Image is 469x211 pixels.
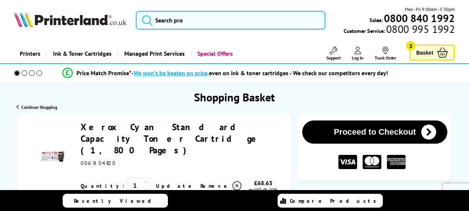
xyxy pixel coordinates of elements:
[14,11,126,29] a: Printerland Logo
[375,47,396,61] a: Track Order
[338,155,357,169] img: VISA
[406,41,415,51] span: 3
[81,160,116,166] span: 006R04820
[21,104,57,110] span: Continue Shopping
[81,121,264,156] a: Xerox Cyan Standard Capacity Toner Cartridge (1,800 Pages)
[131,69,388,77] div: - even on ink & toner cartridges - We check our competitors every day!
[136,11,325,30] input: Search pro
[326,47,341,61] a: Support
[190,44,238,63] a: Special Offers
[16,104,57,110] a: Continue Shopping
[326,55,341,61] span: Support
[416,48,433,58] span: Basket
[4,67,447,80] li: modal_Promise
[278,194,383,208] a: Compare Products
[387,155,406,169] img: American Express
[383,15,455,22] a: 0800 840 1992
[302,120,447,144] button: Proceed to Checkout
[290,198,380,204] span: Compare Products
[38,144,64,170] img: Xerox Cyan Standard Capacity Toner Cartridge (1,800 Pages)
[405,6,455,13] span: Mon - Fri 9:00am - 5:30pm
[46,44,117,63] a: Ink & Toner Cartridges
[243,179,284,187] div: £68.63
[384,11,455,25] b: 0800 840 1992
[74,198,159,204] span: Recently Viewed
[344,25,455,34] span: Customer Service:
[134,69,209,77] span: We won’t be beaten on price,
[409,45,455,61] a: Basket 3
[63,194,168,208] a: Recently Viewed
[352,55,363,61] span: Log In
[200,180,243,192] a: Delete item from your basket
[76,69,131,77] span: Price Match Promise*
[200,183,230,189] span: Remove
[249,187,277,192] span: ex VAT @ 20%
[385,25,455,33] span: 0800 995 1992
[53,44,112,63] span: Ink & Toner Cartridges
[363,155,381,169] img: MASTER CARD
[81,183,124,189] span: Quantity:
[194,90,275,104] h1: Shopping Basket
[14,44,46,63] a: Printers
[369,16,383,24] span: Sales:
[352,47,363,61] a: Log In
[117,44,190,63] a: Managed Print Services
[298,188,451,198] div: Or Checkout Using:
[14,11,126,27] img: Printerland Logo
[156,183,194,189] a: Update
